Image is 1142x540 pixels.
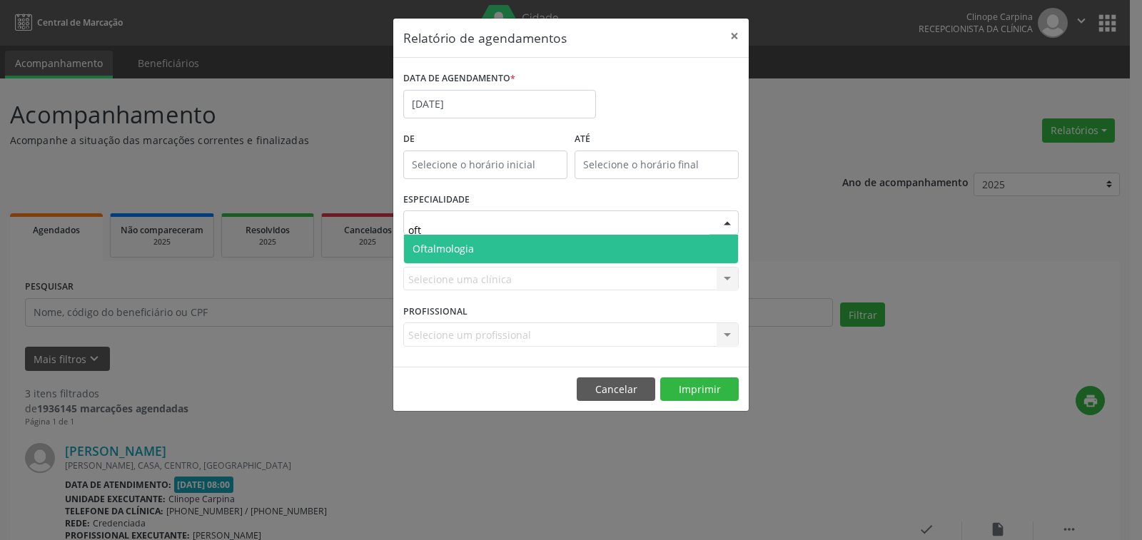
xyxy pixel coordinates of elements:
[403,189,470,211] label: ESPECIALIDADE
[577,377,655,402] button: Cancelar
[575,128,739,151] label: ATÉ
[720,19,749,54] button: Close
[403,151,567,179] input: Selecione o horário inicial
[403,68,515,90] label: DATA DE AGENDAMENTO
[403,300,468,322] label: PROFISSIONAL
[408,215,709,244] input: Seleciona uma especialidade
[403,90,596,118] input: Selecione uma data ou intervalo
[413,242,474,255] span: Oftalmologia
[403,128,567,151] label: De
[660,377,739,402] button: Imprimir
[575,151,739,179] input: Selecione o horário final
[403,29,567,47] h5: Relatório de agendamentos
